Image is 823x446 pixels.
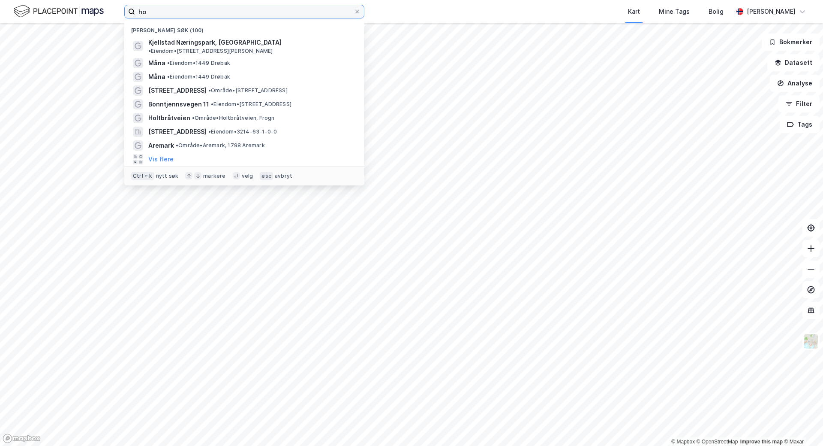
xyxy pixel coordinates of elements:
input: Søk på adresse, matrikkel, gårdeiere, leietakere eller personer [135,5,354,18]
span: Kjellstad Næringspark, [GEOGRAPHIC_DATA] [148,37,282,48]
span: • [167,73,170,80]
span: • [208,87,211,94]
div: Kart [628,6,640,17]
span: • [208,128,211,135]
span: Område • [STREET_ADDRESS] [208,87,288,94]
span: Bonntjennsvegen 11 [148,99,209,109]
span: Eiendom • 1449 Drøbak [167,73,230,80]
span: [STREET_ADDRESS] [148,127,207,137]
span: Eiendom • 1449 Drøbak [167,60,230,67]
button: Analyse [770,75,820,92]
div: [PERSON_NAME] [747,6,796,17]
span: Område • Holtbråtveien, Frogn [192,115,275,121]
span: • [148,48,151,54]
button: Tags [780,116,820,133]
div: [PERSON_NAME] søk (100) [124,20,364,36]
span: • [167,60,170,66]
span: Måna [148,72,165,82]
div: nytt søk [156,173,179,179]
a: Improve this map [740,439,783,445]
iframe: Chat Widget [780,405,823,446]
a: OpenStreetMap [697,439,738,445]
span: Eiendom • 3214-63-1-0-0 [208,128,277,135]
img: Z [803,333,819,349]
button: Datasett [767,54,820,71]
span: • [211,101,213,107]
span: • [192,115,195,121]
div: velg [242,173,253,179]
img: logo.f888ab2527a4732fd821a326f86c7f29.svg [14,4,104,19]
div: esc [260,172,273,180]
a: Mapbox [671,439,695,445]
span: • [176,142,178,149]
span: Aremark [148,140,174,151]
span: Måna [148,58,165,68]
button: Filter [778,95,820,112]
div: Bolig [709,6,724,17]
div: markere [203,173,225,179]
span: Område • Aremark, 1798 Aremark [176,142,265,149]
span: Holtbråtveien [148,113,190,123]
span: [STREET_ADDRESS] [148,85,207,96]
div: Ctrl + k [131,172,154,180]
div: Mine Tags [659,6,690,17]
button: Bokmerker [762,33,820,51]
div: avbryt [275,173,292,179]
button: Vis flere [148,154,174,164]
span: Eiendom • [STREET_ADDRESS][PERSON_NAME] [148,48,273,55]
a: Mapbox homepage [3,434,40,443]
span: Eiendom • [STREET_ADDRESS] [211,101,291,108]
